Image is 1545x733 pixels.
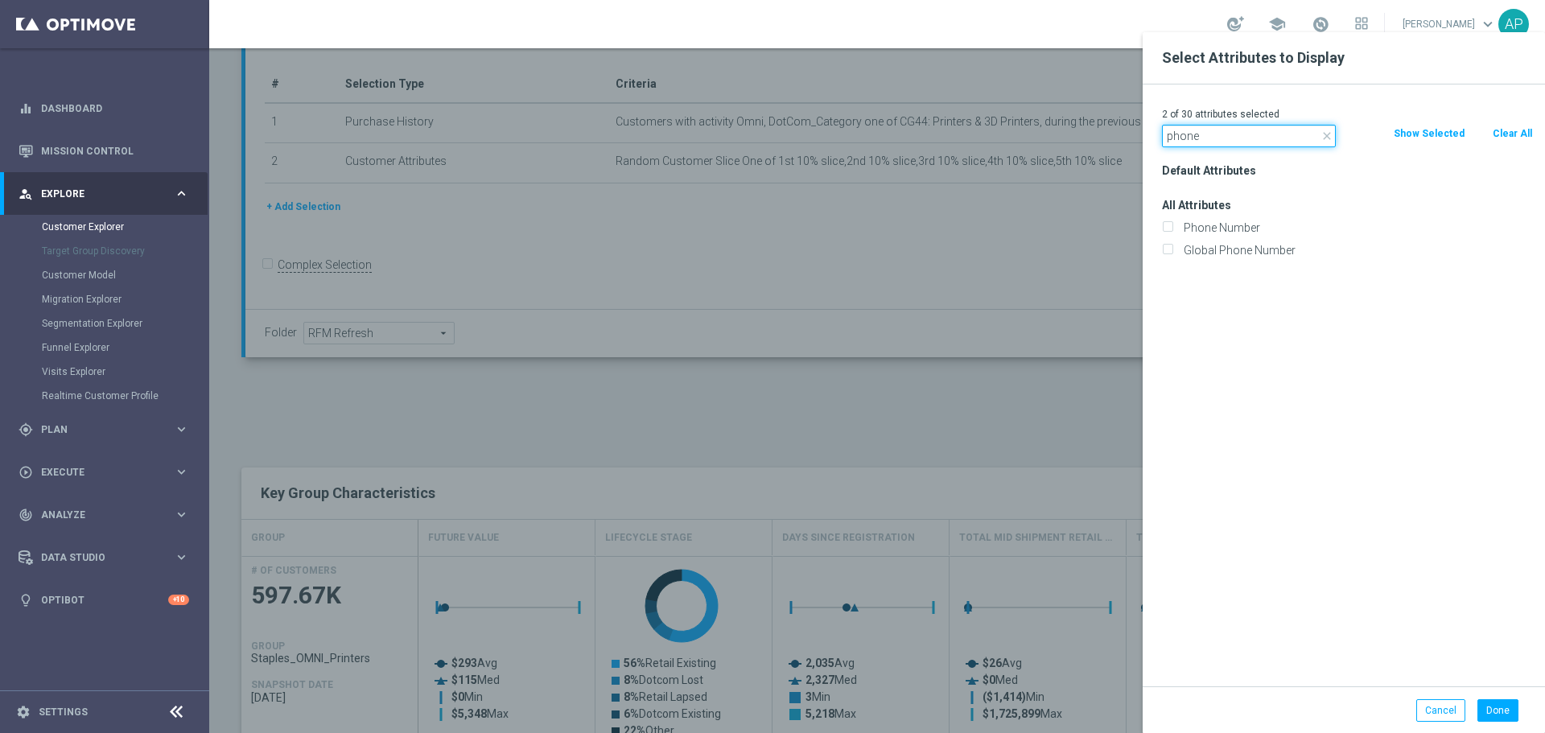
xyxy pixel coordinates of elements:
[1491,125,1534,142] button: Clear All
[42,336,208,360] div: Funnel Explorer
[18,466,190,479] button: play_circle_outline Execute keyboard_arrow_right
[19,508,174,522] div: Analyze
[42,263,208,287] div: Customer Model
[19,101,33,116] i: equalizer
[41,553,174,562] span: Data Studio
[1162,108,1533,121] p: 2 of 30 attributes selected
[1401,12,1498,36] a: [PERSON_NAME]keyboard_arrow_down
[1416,699,1465,722] button: Cancel
[18,145,190,158] button: Mission Control
[1498,9,1529,39] div: AP
[42,239,208,263] div: Target Group Discovery
[42,220,167,233] a: Customer Explorer
[174,186,189,201] i: keyboard_arrow_right
[19,508,33,522] i: track_changes
[19,422,174,437] div: Plan
[41,87,189,130] a: Dashboard
[1392,125,1466,142] button: Show Selected
[174,464,189,480] i: keyboard_arrow_right
[19,422,33,437] i: gps_fixed
[41,579,168,621] a: Optibot
[168,595,189,605] div: +10
[1178,220,1533,235] label: Phone Number
[1268,15,1286,33] span: school
[174,507,189,522] i: keyboard_arrow_right
[18,423,190,436] button: gps_fixed Plan keyboard_arrow_right
[174,422,189,437] i: keyboard_arrow_right
[18,187,190,200] button: person_search Explore keyboard_arrow_right
[174,550,189,565] i: keyboard_arrow_right
[42,317,167,330] a: Segmentation Explorer
[18,509,190,521] button: track_changes Analyze keyboard_arrow_right
[18,594,190,607] button: lightbulb Optibot +10
[41,467,174,477] span: Execute
[42,287,208,311] div: Migration Explorer
[41,425,174,434] span: Plan
[1162,198,1533,212] h3: All Attributes
[19,465,33,480] i: play_circle_outline
[1162,163,1533,178] h3: Default Attributes
[1477,699,1518,722] button: Done
[42,341,167,354] a: Funnel Explorer
[19,187,174,201] div: Explore
[16,705,31,719] i: settings
[19,465,174,480] div: Execute
[19,550,174,565] div: Data Studio
[19,187,33,201] i: person_search
[42,365,167,378] a: Visits Explorer
[19,87,189,130] div: Dashboard
[1162,48,1526,68] h2: Select Attributes to Display
[18,551,190,564] button: Data Studio keyboard_arrow_right
[42,389,167,402] a: Realtime Customer Profile
[42,269,167,282] a: Customer Model
[1178,243,1533,257] label: Global Phone Number
[39,707,88,717] a: Settings
[42,215,208,239] div: Customer Explorer
[42,360,208,384] div: Visits Explorer
[42,311,208,336] div: Segmentation Explorer
[18,102,190,115] button: equalizer Dashboard
[1162,125,1336,147] input: Search
[19,130,189,172] div: Mission Control
[1479,15,1497,33] span: keyboard_arrow_down
[42,384,208,408] div: Realtime Customer Profile
[19,593,33,607] i: lightbulb
[41,510,174,520] span: Analyze
[19,579,189,621] div: Optibot
[41,130,189,172] a: Mission Control
[42,293,167,306] a: Migration Explorer
[1320,130,1333,142] i: close
[41,189,174,199] span: Explore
